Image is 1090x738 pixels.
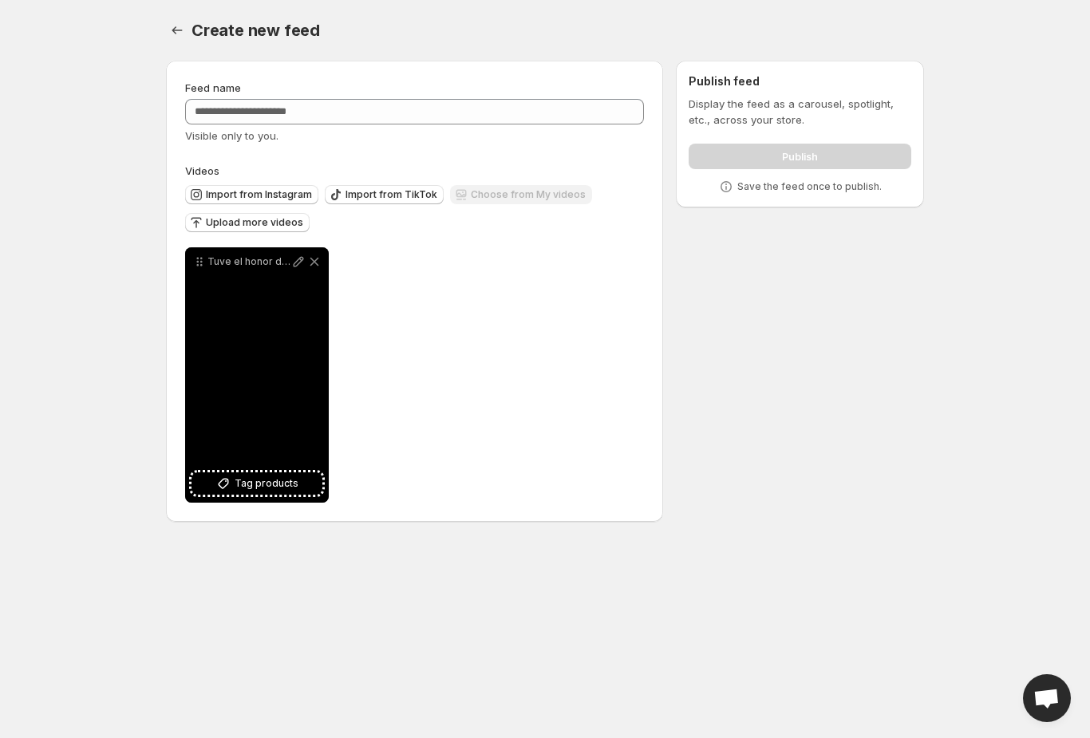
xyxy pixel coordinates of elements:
[325,185,444,204] button: Import from TikTok
[206,216,303,229] span: Upload more videos
[192,472,322,495] button: Tag products
[192,21,320,40] span: Create new feed
[346,188,437,201] span: Import from TikTok
[1023,674,1071,722] a: Open chat
[185,213,310,232] button: Upload more videos
[689,73,911,89] h2: Publish feed
[737,180,882,193] p: Save the feed once to publish.
[206,188,312,201] span: Import from Instagram
[185,185,318,204] button: Import from Instagram
[185,164,219,177] span: Videos
[689,96,911,128] p: Display the feed as a carousel, spotlight, etc., across your store.
[207,255,290,268] p: Tuve el honor de conocer a [PERSON_NAME] uno de los guitarristas ms influyentes del metal y ex in...
[185,247,329,503] div: Tuve el honor de conocer a [PERSON_NAME] uno de los guitarristas ms influyentes del metal y ex in...
[185,81,241,94] span: Feed name
[166,19,188,41] button: Settings
[185,129,278,142] span: Visible only to you.
[235,476,298,491] span: Tag products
